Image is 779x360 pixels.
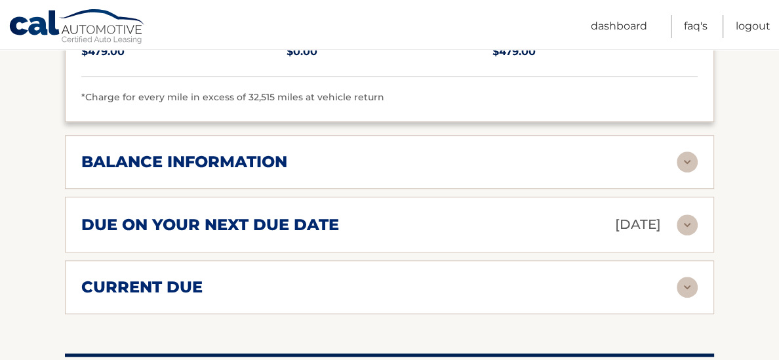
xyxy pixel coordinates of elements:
p: $0.00 [287,43,492,61]
p: $479.00 [81,43,287,61]
h2: current due [81,277,203,297]
h2: due on your next due date [81,215,339,235]
p: $479.00 [492,43,698,61]
a: Logout [736,15,770,38]
a: Cal Automotive [9,9,146,47]
img: accordion-rest.svg [677,214,698,235]
img: accordion-rest.svg [677,277,698,298]
img: accordion-rest.svg [677,151,698,172]
a: FAQ's [684,15,708,38]
p: [DATE] [615,213,661,236]
span: *Charge for every mile in excess of 32,515 miles at vehicle return [81,91,384,103]
a: Dashboard [591,15,647,38]
h2: balance information [81,152,287,172]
